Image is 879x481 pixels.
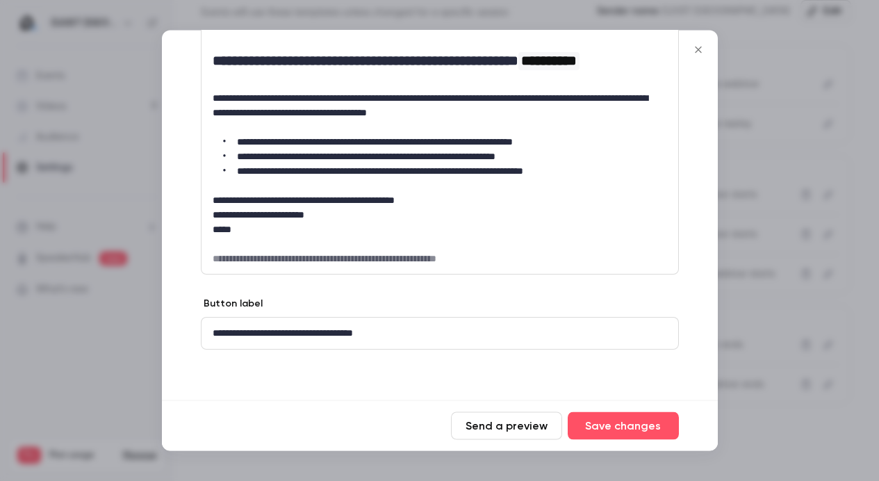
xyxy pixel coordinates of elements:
button: Send a preview [451,412,562,440]
label: Button label [201,297,263,311]
div: editor [202,318,678,350]
button: Close [684,36,712,64]
button: Save changes [568,412,679,440]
